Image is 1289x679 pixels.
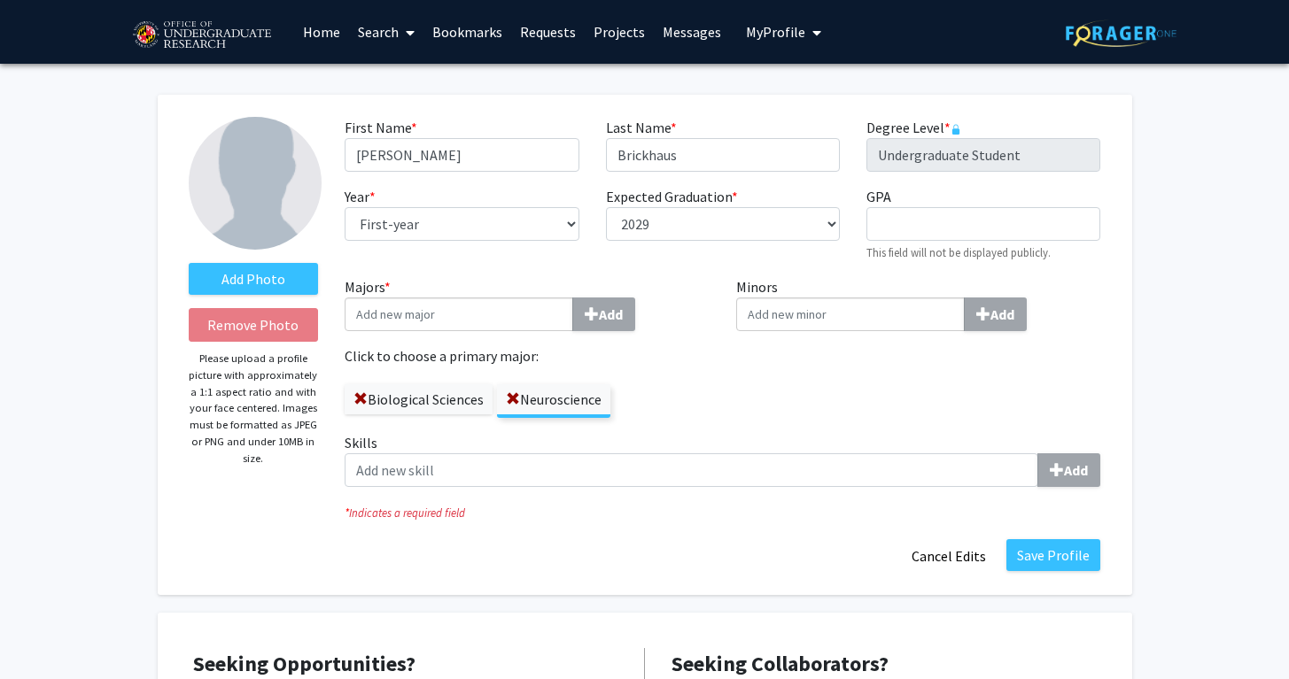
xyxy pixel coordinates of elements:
b: Add [599,305,623,323]
label: Majors [345,276,710,331]
button: Minors [964,297,1027,331]
label: Skills [345,432,1100,487]
label: Expected Graduation [606,186,738,207]
b: Add [1064,461,1088,479]
label: GPA [866,186,891,207]
label: Last Name [606,117,677,138]
button: Majors* [572,297,635,331]
a: Bookmarks [423,1,511,63]
img: Profile Picture [189,117,322,250]
a: Home [294,1,349,63]
input: MinorsAdd [736,297,965,331]
span: My Profile [746,23,805,41]
small: This field will not be displayed publicly. [866,245,1051,259]
span: Seeking Opportunities? [193,650,415,677]
label: Year [345,186,376,207]
button: Skills [1037,453,1100,487]
label: Neuroscience [497,384,610,414]
input: SkillsAdd [345,453,1038,487]
iframe: Chat [13,599,75,666]
p: Please upload a profile picture with approximately a 1:1 aspect ratio and with your face centered... [189,351,319,467]
img: University of Maryland Logo [127,13,276,58]
span: Seeking Collaborators? [672,650,889,677]
a: Messages [654,1,730,63]
a: Search [349,1,423,63]
label: AddProfile Picture [189,263,319,295]
label: Degree Level [866,117,961,138]
button: Cancel Edits [900,539,998,573]
label: First Name [345,117,417,138]
label: Minors [736,276,1101,331]
input: Majors*Add [345,297,573,331]
i: Indicates a required field [345,505,1100,521]
label: Click to choose a primary major: [345,345,710,367]
b: Add [990,305,1014,323]
svg: This information is provided and automatically updated by University of Maryland and is not edita... [951,124,961,135]
img: ForagerOne Logo [1066,19,1176,47]
button: Save Profile [1006,539,1100,571]
button: Remove Photo [189,308,319,342]
a: Projects [585,1,654,63]
a: Requests [511,1,585,63]
label: Biological Sciences [345,384,493,414]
